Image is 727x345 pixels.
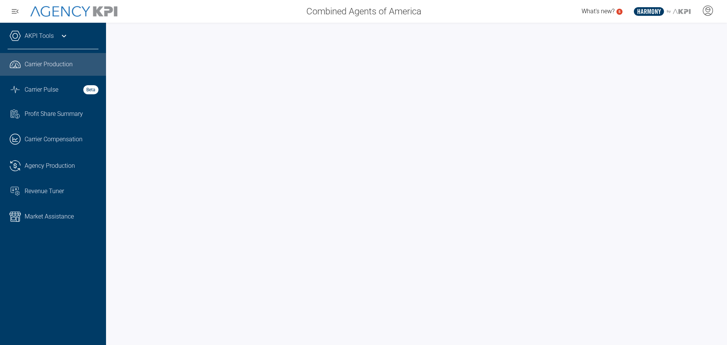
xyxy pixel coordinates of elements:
[25,212,74,221] span: Market Assistance
[25,187,64,196] span: Revenue Tuner
[25,135,83,144] span: Carrier Compensation
[25,161,75,170] span: Agency Production
[83,85,98,94] strong: Beta
[582,8,615,15] span: What's new?
[616,9,622,15] a: 5
[25,60,73,69] span: Carrier Production
[30,6,117,17] img: AgencyKPI
[306,5,421,18] span: Combined Agents of America
[25,109,83,119] span: Profit Share Summary
[618,9,621,14] text: 5
[25,31,54,41] a: AKPI Tools
[25,85,58,94] span: Carrier Pulse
